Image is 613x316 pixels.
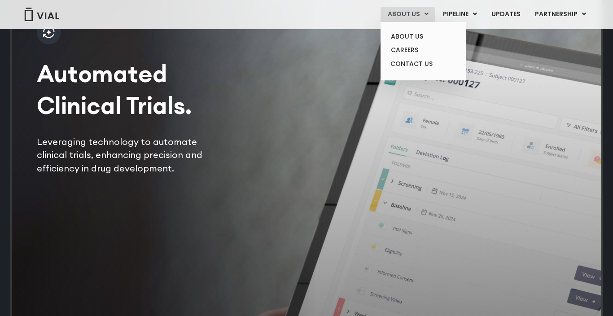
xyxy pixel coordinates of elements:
[37,58,224,122] h2: Automated Clinical Trials.
[384,57,462,71] a: CONTACT US
[384,30,462,44] a: ABOUT US
[528,7,593,22] a: PARTNERSHIPMenu Toggle
[37,135,224,175] p: Leveraging technology to automate clinical trials, enhancing precision and efficiency in drug dev...
[484,7,527,22] a: UPDATES
[24,8,60,21] img: Vial Logo
[384,43,462,57] a: CAREERS
[436,7,484,22] a: PIPELINEMenu Toggle
[381,7,435,22] a: ABOUT USMenu Toggle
